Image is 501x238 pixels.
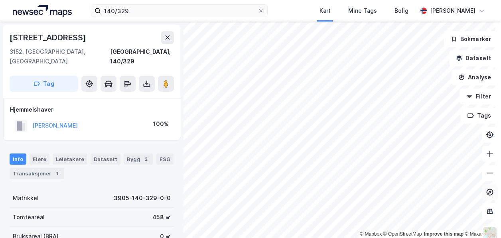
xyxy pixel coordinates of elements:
button: Tag [10,76,78,92]
div: 100% [153,119,169,129]
div: Bolig [394,6,408,16]
div: 3152, [GEOGRAPHIC_DATA], [GEOGRAPHIC_DATA] [10,47,110,66]
button: Tags [461,108,498,124]
div: ESG [156,153,174,165]
div: Kart [320,6,331,16]
div: [STREET_ADDRESS] [10,31,88,44]
div: Hjemmelshaver [10,105,174,114]
button: Datasett [449,50,498,66]
button: Analyse [452,69,498,85]
div: Datasett [91,153,120,165]
div: Transaksjoner [10,168,64,179]
div: Leietakere [53,153,87,165]
div: Matrikkel [13,193,39,203]
div: 3905-140-329-0-0 [114,193,171,203]
div: Mine Tags [348,6,377,16]
input: Søk på adresse, matrikkel, gårdeiere, leietakere eller personer [101,5,258,17]
button: Filter [460,89,498,104]
div: Tomteareal [13,212,45,222]
div: Info [10,153,26,165]
a: Improve this map [424,231,464,237]
iframe: Chat Widget [461,200,501,238]
a: Mapbox [360,231,382,237]
div: 458 ㎡ [152,212,171,222]
div: 1 [53,169,61,177]
div: [PERSON_NAME] [430,6,475,16]
div: Bygg [124,153,153,165]
img: logo.a4113a55bc3d86da70a041830d287a7e.svg [13,5,72,17]
button: Bokmerker [444,31,498,47]
div: Kontrollprogram for chat [461,200,501,238]
div: [GEOGRAPHIC_DATA], 140/329 [110,47,174,66]
div: Eiere [30,153,49,165]
div: 2 [142,155,150,163]
a: OpenStreetMap [383,231,422,237]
